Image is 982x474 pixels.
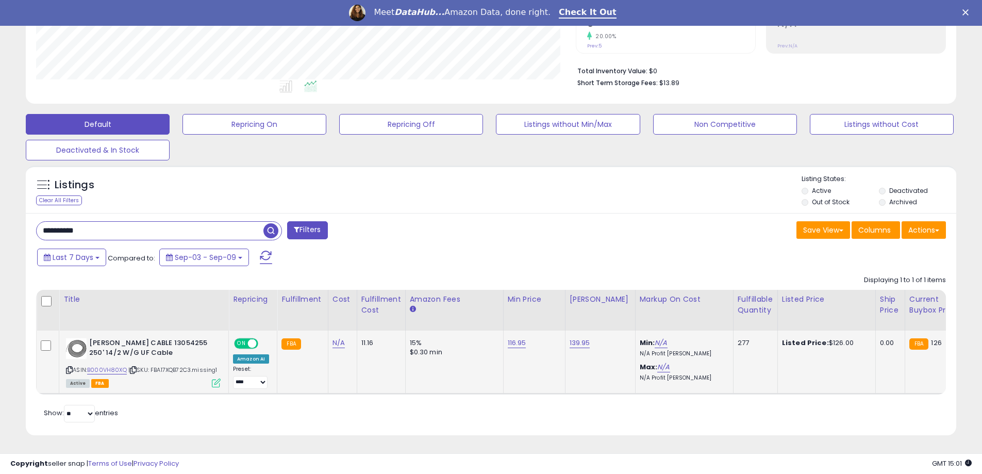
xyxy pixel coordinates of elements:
b: Total Inventory Value: [577,67,647,75]
small: Prev: 5 [587,43,602,49]
button: Default [26,114,170,135]
button: Sep-03 - Sep-09 [159,249,249,266]
div: Ship Price [880,294,901,316]
a: N/A [657,362,670,372]
span: All listings currently available for purchase on Amazon [66,379,90,388]
h5: Listings [55,178,94,192]
span: OFF [257,339,273,348]
button: Repricing Off [339,114,483,135]
label: Out of Stock [812,198,850,206]
span: Sep-03 - Sep-09 [175,252,236,263]
span: FBA [91,379,109,388]
button: Actions [902,221,946,239]
span: Columns [858,225,891,235]
button: Columns [852,221,900,239]
b: Max: [640,362,658,372]
label: Deactivated [889,186,928,195]
b: Min: [640,338,655,348]
li: $0 [577,64,938,76]
small: Prev: N/A [777,43,797,49]
div: Close [962,9,973,15]
span: 126 [931,338,941,348]
div: Meet Amazon Data, done right. [374,7,551,18]
button: Non Competitive [653,114,797,135]
a: Check It Out [559,7,617,19]
strong: Copyright [10,459,48,468]
span: Last 7 Days [53,252,93,263]
b: [PERSON_NAME] CABLE 13054255 250' 14/2 W/G UF Cable [89,338,214,360]
a: 139.95 [570,338,590,348]
div: Fulfillment Cost [361,294,401,316]
div: 277 [738,338,770,348]
a: Privacy Policy [134,459,179,468]
img: Profile image for Georgie [349,5,365,21]
p: Listing States: [802,174,956,184]
span: Show: entries [44,408,118,418]
div: seller snap | | [10,459,179,469]
span: ON [235,339,248,348]
small: FBA [909,338,928,350]
a: 116.95 [508,338,526,348]
div: 15% [410,338,495,348]
a: Terms of Use [88,459,132,468]
div: 11.16 [361,338,397,348]
div: Clear All Filters [36,195,82,205]
p: N/A Profit [PERSON_NAME] [640,374,725,382]
div: Current Buybox Price [909,294,962,316]
div: Cost [332,294,353,305]
div: [PERSON_NAME] [570,294,631,305]
label: Archived [889,198,917,206]
button: Deactivated & In Stock [26,140,170,160]
div: Amazon Fees [410,294,499,305]
div: Amazon AI [233,354,269,364]
div: Displaying 1 to 1 of 1 items [864,275,946,285]
div: Repricing [233,294,273,305]
span: $13.89 [659,78,679,88]
div: Preset: [233,366,269,389]
div: $0.30 min [410,348,495,357]
a: N/A [655,338,667,348]
small: Amazon Fees. [410,305,416,314]
a: N/A [332,338,345,348]
button: Repricing On [182,114,326,135]
div: Fulfillment [281,294,323,305]
span: Compared to: [108,253,155,263]
img: 41J10Rc4-kL._SL40_.jpg [66,338,87,359]
div: 0.00 [880,338,897,348]
button: Listings without Cost [810,114,954,135]
button: Filters [287,221,327,239]
div: Listed Price [782,294,871,305]
small: 20.00% [592,32,616,40]
p: N/A Profit [PERSON_NAME] [640,350,725,357]
a: B000VH80XQ [87,366,127,374]
div: Fulfillable Quantity [738,294,773,316]
b: Listed Price: [782,338,829,348]
button: Save View [796,221,850,239]
div: Min Price [508,294,561,305]
b: Short Term Storage Fees: [577,78,658,87]
i: DataHub... [394,7,444,17]
div: Title [63,294,224,305]
button: Last 7 Days [37,249,106,266]
button: Listings without Min/Max [496,114,640,135]
th: The percentage added to the cost of goods (COGS) that forms the calculator for Min & Max prices. [635,290,733,331]
span: | SKU: FBA17XQB72C3.missing1 [128,366,218,374]
label: Active [812,186,831,195]
small: FBA [281,338,301,350]
div: Markup on Cost [640,294,729,305]
div: ASIN: [66,338,221,386]
span: 2025-09-17 15:01 GMT [932,459,972,468]
div: $126.00 [782,338,868,348]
